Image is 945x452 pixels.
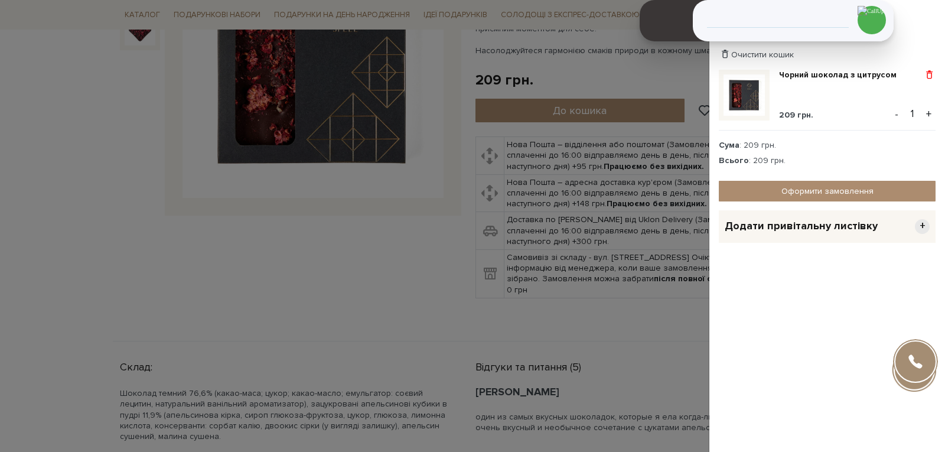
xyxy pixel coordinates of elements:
a: Чорний шоколад з цитрусом [779,70,905,80]
strong: Сума [719,140,739,150]
div: Очистити кошик [719,49,936,60]
span: 209 грн. [779,110,813,120]
div: : 209 грн. [719,155,936,166]
img: Чорний шоколад з цитрусом [724,74,765,116]
strong: Всього [719,155,749,165]
button: - [891,105,902,123]
span: Додати привітальну листівку [725,219,878,233]
button: + [922,105,936,123]
span: + [915,219,930,234]
div: : 209 грн. [719,140,936,151]
a: Оформити замовлення [719,181,936,201]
